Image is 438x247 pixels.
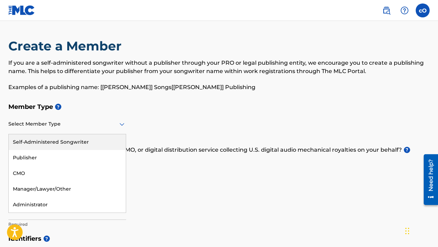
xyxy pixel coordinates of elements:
[404,147,410,153] span: ?
[9,166,126,181] div: CMO
[8,221,126,228] p: Required
[44,236,50,242] span: ?
[8,185,430,200] h5: Member Name
[8,146,430,154] p: Do you have a publisher, administrator, CMO, or digital distribution service collecting U.S. digi...
[9,134,126,150] div: Self-Administered Songwriter
[418,150,438,209] iframe: Resource Center
[382,6,391,15] img: search
[8,59,430,75] p: If you are a self-administered songwriter without a publisher through your PRO or legal publishin...
[55,104,61,110] span: ?
[398,3,412,17] div: Help
[8,38,125,54] h2: Create a Member
[400,6,409,15] img: help
[416,3,430,17] div: User Menu
[8,231,430,246] h5: Identifiers
[379,3,393,17] a: Public Search
[8,5,35,15] img: MLC Logo
[8,83,430,91] p: Examples of a publishing name: [[PERSON_NAME]] Songs[[PERSON_NAME]] Publishing
[9,197,126,213] div: Administrator
[405,221,409,241] div: Drag
[9,181,126,197] div: Manager/Lawyer/Other
[9,150,126,166] div: Publisher
[403,214,438,247] iframe: Chat Widget
[8,99,430,114] h5: Member Type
